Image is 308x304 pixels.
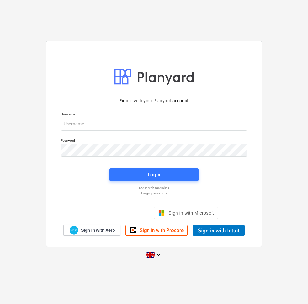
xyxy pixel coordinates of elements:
[140,227,184,233] span: Sign in with Procore
[63,225,121,236] a: Sign in with Xero
[61,112,247,117] p: Username
[61,97,247,104] p: Sign in with your Planyard account
[70,226,78,235] img: Xero logo
[155,251,162,259] i: keyboard_arrow_down
[148,170,160,179] div: Login
[125,225,188,236] a: Sign in with Procore
[61,138,247,144] p: Password
[81,227,115,233] span: Sign in with Xero
[58,191,250,195] a: Forgot password?
[168,210,214,216] span: Sign in with Microsoft
[58,186,250,190] a: Log in with magic link
[158,210,165,216] img: Microsoft logo
[61,118,247,131] input: Username
[87,206,152,220] iframe: Sign in with Google Button
[109,168,199,181] button: Login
